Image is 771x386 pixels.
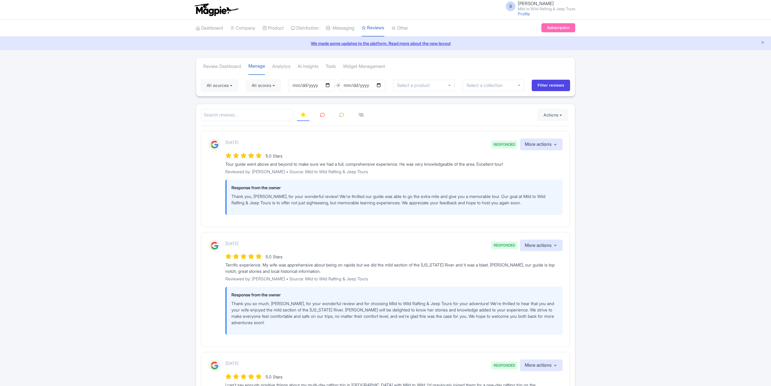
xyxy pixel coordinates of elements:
span: 5.0 Stars [266,254,282,259]
a: Manage [248,58,265,75]
p: Thank you, [PERSON_NAME], for your wonderful review! We’re thrilled our guide was able to go the ... [231,193,558,206]
img: Google Logo [208,139,221,151]
a: B [PERSON_NAME] Mild to Wild Rafting & Jeep Tours [502,1,575,11]
small: Mild to Wild Rafting & Jeep Tours [518,7,575,11]
a: Profile [518,11,530,16]
input: Select a collection [466,83,507,88]
a: Widget Management [343,58,385,75]
a: AI Insights [298,58,318,75]
a: Other [392,20,408,37]
p: [DATE] [225,360,238,366]
button: More actions [520,359,563,371]
button: Close announcement [760,40,765,46]
button: All sources [201,79,238,91]
a: Review Dashboard [203,58,241,75]
a: Dashboard [196,20,223,37]
a: Company [230,20,255,37]
a: Reviews [362,20,384,37]
span: 5.0 Stars [266,374,282,379]
input: Search reviews... [201,109,293,121]
p: Thank you so much, [PERSON_NAME], for your wonderful review and for choosing Mild to Wild Rafting... [231,300,558,326]
a: Subscription [541,23,575,32]
button: More actions [520,240,563,251]
a: Product [263,20,284,37]
input: Filter reviews [532,80,570,91]
span: [PERSON_NAME] [518,1,554,6]
p: Response from the owner [231,184,558,191]
a: Analytics [272,58,290,75]
div: Tour guide went above and beyond to make sure we had a full, comprehensive experience. He was ver... [225,161,563,167]
a: We made some updates to the platform. Read more about the new layout [4,40,767,46]
input: Select a product [397,83,433,88]
span: RESPONDED [491,241,518,249]
img: Google Logo [208,240,221,252]
a: Distribution [291,20,319,37]
p: [DATE] [225,240,238,247]
button: Actions [538,109,568,121]
div: Terrific experience. My wife was apprehensive about being on rapids but we did the mild section o... [225,262,563,274]
span: RESPONDED [491,141,518,148]
a: Messaging [326,20,354,37]
p: Reviewed by: [PERSON_NAME] • Source: Mild to Wild Rafting & Jeep Tours [225,276,563,282]
span: 5.0 Stars [266,153,282,158]
span: B [506,2,515,11]
button: All scores [246,79,281,91]
button: More actions [520,139,563,150]
p: Response from the owner [231,292,558,298]
a: Tools [326,58,336,75]
p: [DATE] [225,139,238,145]
img: logo-ab69f6fb50320c5b225c76a69d11143b.png [193,3,240,16]
p: Reviewed by: [PERSON_NAME] • Source: Mild to Wild Rafting & Jeep Tours [225,168,563,175]
span: RESPONDED [491,362,518,369]
img: Google Logo [208,359,221,372]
